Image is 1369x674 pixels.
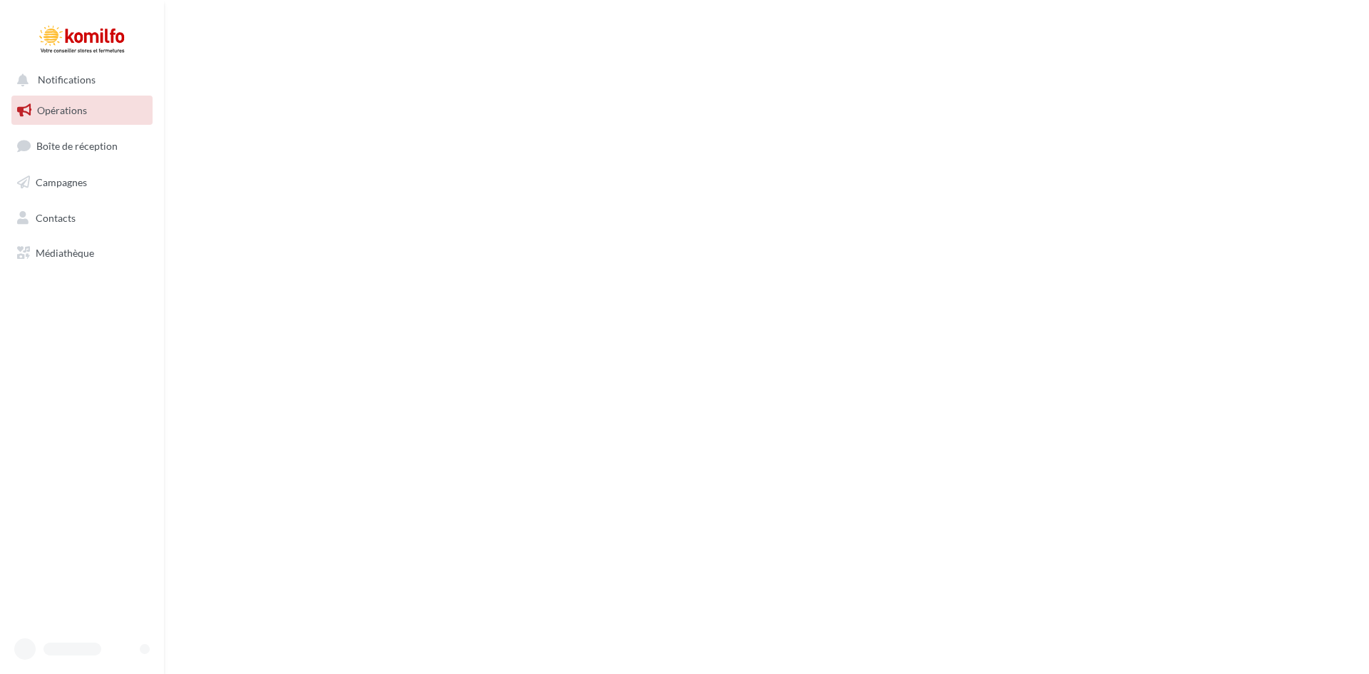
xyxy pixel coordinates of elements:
[9,238,155,268] a: Médiathèque
[38,74,96,86] span: Notifications
[9,96,155,126] a: Opérations
[36,176,87,188] span: Campagnes
[9,131,155,161] a: Boîte de réception
[37,104,87,116] span: Opérations
[9,168,155,198] a: Campagnes
[36,247,94,259] span: Médiathèque
[36,140,118,152] span: Boîte de réception
[9,203,155,233] a: Contacts
[36,211,76,223] span: Contacts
